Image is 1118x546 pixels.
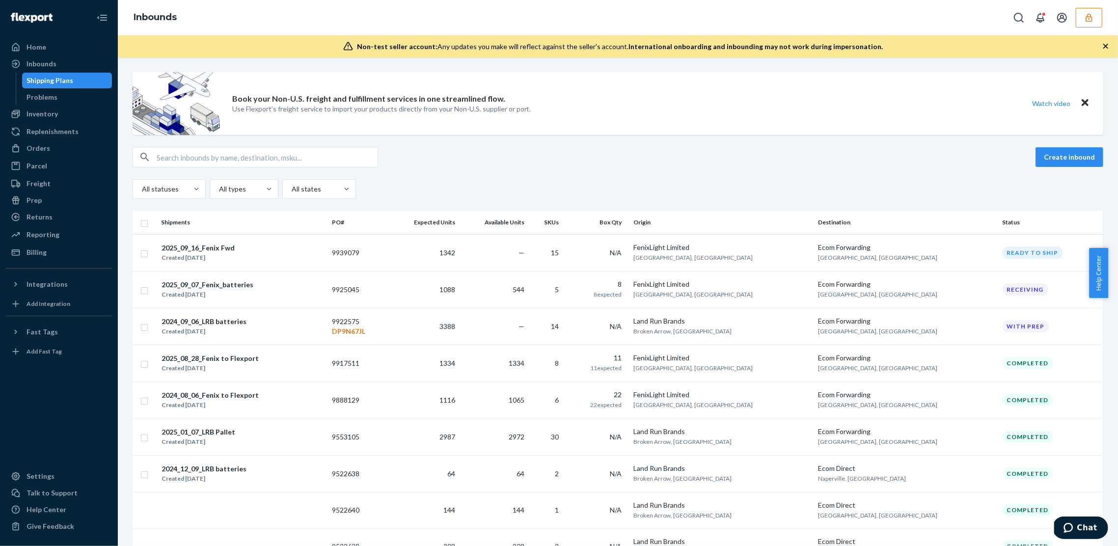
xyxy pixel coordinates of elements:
[6,56,112,72] a: Inbounds
[567,211,629,234] th: Box Qty
[459,211,528,234] th: Available Units
[1052,8,1072,27] button: Open account menu
[443,506,455,514] span: 144
[818,279,995,289] div: Ecom Forwarding
[388,211,459,234] th: Expected Units
[633,390,810,400] div: FenixLight Limited
[590,401,622,409] span: 22 expected
[818,390,995,400] div: Ecom Forwarding
[439,285,455,294] span: 1088
[157,147,378,167] input: Search inbounds by name, destination, msku...
[439,322,455,330] span: 3388
[27,42,46,52] div: Home
[1089,248,1108,298] span: Help Center
[633,512,732,519] span: Broken Arrow, [GEOGRAPHIC_DATA]
[27,347,62,355] div: Add Fast Tag
[27,179,51,189] div: Freight
[27,127,79,136] div: Replenishments
[6,502,112,518] a: Help Center
[328,455,388,492] td: 9522638
[27,327,58,337] div: Fast Tags
[6,519,112,534] button: Give Feedback
[27,161,47,171] div: Parcel
[27,505,66,515] div: Help Center
[162,317,246,327] div: 2024_09_06_LRB batteries
[162,290,253,300] div: Created [DATE]
[291,184,292,194] input: All states
[22,73,112,88] a: Shipping Plans
[633,254,753,261] span: [GEOGRAPHIC_DATA], [GEOGRAPHIC_DATA]
[447,469,455,478] span: 64
[818,500,995,510] div: Ecom Direct
[571,279,622,289] div: 8
[517,469,524,478] span: 64
[551,322,559,330] span: 14
[633,353,810,363] div: FenixLight Limited
[1003,431,1053,443] div: Completed
[1003,504,1053,516] div: Completed
[528,211,567,234] th: SKUs
[633,401,753,409] span: [GEOGRAPHIC_DATA], [GEOGRAPHIC_DATA]
[232,104,531,114] p: Use Flexport’s freight service to import your products directly from your Non-U.S. supplier or port.
[6,192,112,208] a: Prep
[92,8,112,27] button: Close Navigation
[27,300,70,308] div: Add Integration
[818,475,906,482] span: Naperville, [GEOGRAPHIC_DATA]
[1026,96,1077,110] button: Watch video
[628,42,883,51] span: International onboarding and inbounding may not work during impersonation.
[162,464,246,474] div: 2024_12_09_LRB batteries
[6,296,112,312] a: Add Integration
[518,322,524,330] span: —
[126,3,185,32] ol: breadcrumbs
[332,327,384,336] p: DP9N67JL
[509,433,524,441] span: 2972
[633,316,810,326] div: Land Run Brands
[513,285,524,294] span: 544
[513,506,524,514] span: 144
[162,280,253,290] div: 2025_09_07_Fenix_batteries
[1031,8,1050,27] button: Open notifications
[1079,96,1091,110] button: Close
[1003,467,1053,480] div: Completed
[633,364,753,372] span: [GEOGRAPHIC_DATA], [GEOGRAPHIC_DATA]
[551,433,559,441] span: 30
[633,464,810,473] div: Land Run Brands
[27,230,59,240] div: Reporting
[555,285,559,294] span: 5
[571,353,622,363] div: 11
[555,359,559,367] span: 8
[818,353,995,363] div: Ecom Forwarding
[27,488,78,498] div: Talk to Support
[818,243,995,252] div: Ecom Forwarding
[629,211,814,234] th: Origin
[439,433,455,441] span: 2987
[555,469,559,478] span: 2
[328,211,388,234] th: PO#
[518,248,524,257] span: —
[134,12,177,23] a: Inbounds
[551,248,559,257] span: 15
[6,276,112,292] button: Integrations
[594,291,622,298] span: 8 expected
[610,322,622,330] span: N/A
[818,512,937,519] span: [GEOGRAPHIC_DATA], [GEOGRAPHIC_DATA]
[590,364,622,372] span: 11 expected
[162,427,235,437] div: 2025_01_07_LRB Pallet
[6,245,112,260] a: Billing
[439,248,455,257] span: 1342
[633,500,810,510] div: Land Run Brands
[162,474,246,484] div: Created [DATE]
[818,291,937,298] span: [GEOGRAPHIC_DATA], [GEOGRAPHIC_DATA]
[1003,394,1053,406] div: Completed
[818,427,995,437] div: Ecom Forwarding
[818,364,937,372] span: [GEOGRAPHIC_DATA], [GEOGRAPHIC_DATA]
[6,158,112,174] a: Parcel
[814,211,999,234] th: Destination
[328,382,388,418] td: 9888129
[6,227,112,243] a: Reporting
[1036,147,1103,167] button: Create inbound
[633,438,732,445] span: Broken Arrow, [GEOGRAPHIC_DATA]
[818,464,995,473] div: Ecom Direct
[1003,283,1048,296] div: Receiving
